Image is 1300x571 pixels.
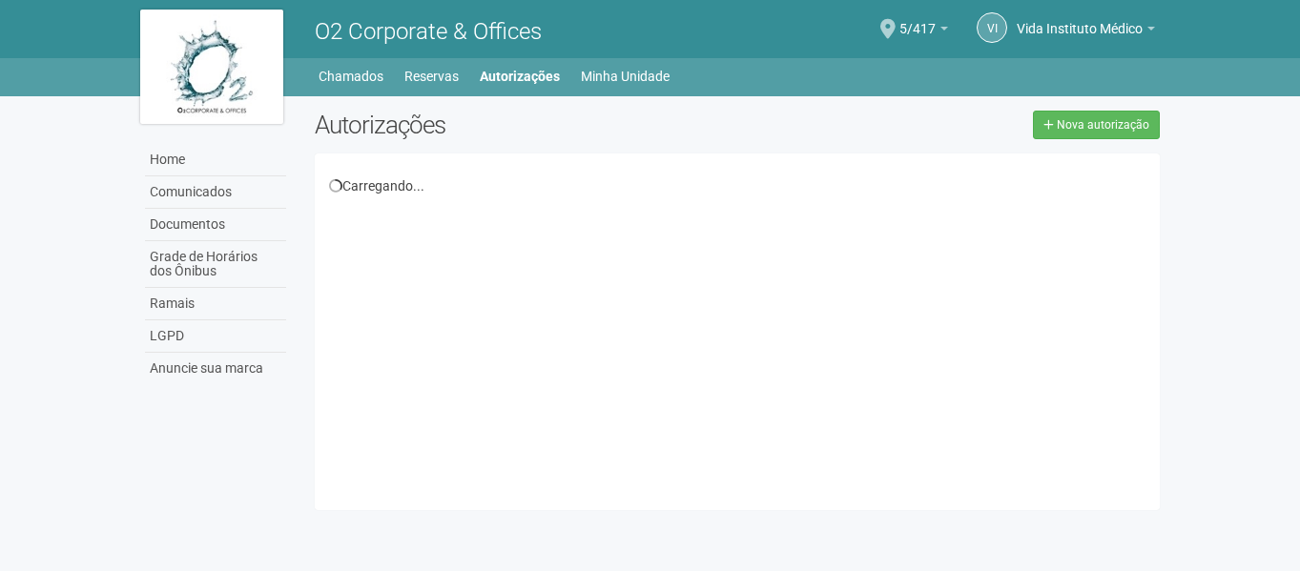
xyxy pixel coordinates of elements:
a: Vida Instituto Médico [1017,24,1155,39]
a: Grade de Horários dos Ônibus [145,241,286,288]
a: Nova autorização [1033,111,1160,139]
a: Chamados [319,63,383,90]
a: LGPD [145,320,286,353]
h2: Autorizações [315,111,723,139]
a: Documentos [145,209,286,241]
a: 5/417 [899,24,948,39]
span: 5/417 [899,3,936,36]
div: Carregando... [329,177,1146,194]
a: Minha Unidade [581,63,670,90]
span: Vida Instituto Médico [1017,3,1143,36]
a: Comunicados [145,176,286,209]
span: Nova autorização [1057,118,1149,132]
span: O2 Corporate & Offices [315,18,542,45]
a: VI [977,12,1007,43]
a: Autorizações [480,63,560,90]
img: logo.jpg [140,10,283,124]
a: Ramais [145,288,286,320]
a: Reservas [404,63,459,90]
a: Anuncie sua marca [145,353,286,384]
a: Home [145,144,286,176]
